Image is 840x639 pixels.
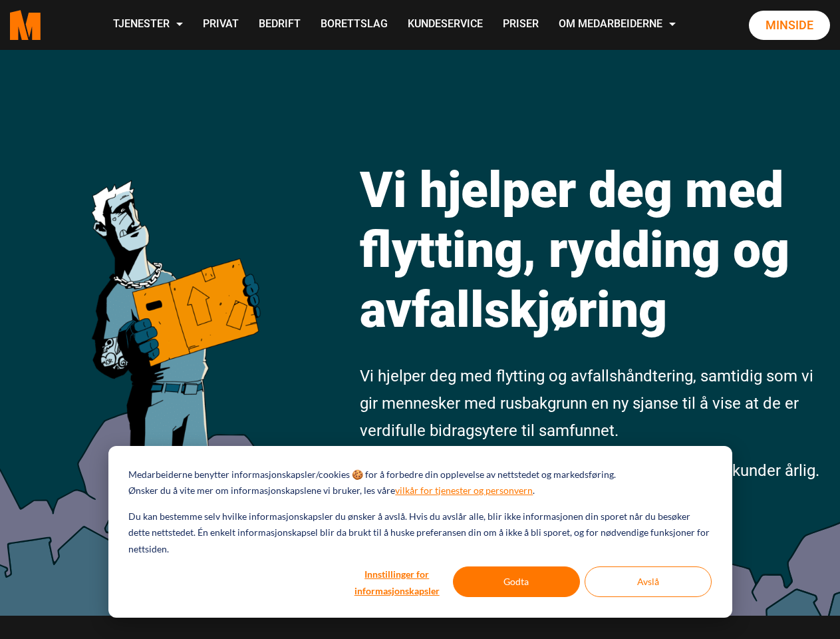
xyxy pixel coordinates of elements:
[360,367,813,440] span: Vi hjelper deg med flytting og avfallshåndtering, samtidig som vi gir mennesker med rusbakgrunn e...
[103,1,193,49] a: Tjenester
[108,446,732,618] div: Cookie banner
[128,483,535,499] p: Ønsker du å vite mer om informasjonskapslene vi bruker, les våre .
[311,1,398,49] a: Borettslag
[346,566,448,597] button: Innstillinger for informasjonskapsler
[749,11,830,40] a: Minside
[549,1,686,49] a: Om Medarbeiderne
[128,509,711,558] p: Du kan bestemme selv hvilke informasjonskapsler du ønsker å avslå. Hvis du avslår alle, blir ikke...
[585,566,712,597] button: Avslå
[398,1,493,49] a: Kundeservice
[395,483,533,499] a: vilkår for tjenester og personvern
[360,160,830,339] h1: Vi hjelper deg med flytting, rydding og avfallskjøring
[80,130,270,499] img: medarbeiderne man icon optimized
[453,566,580,597] button: Godta
[493,1,549,49] a: Priser
[193,1,249,49] a: Privat
[128,467,616,483] p: Medarbeiderne benytter informasjonskapsler/cookies 🍪 for å forbedre din opplevelse av nettstedet ...
[249,1,311,49] a: Bedrift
